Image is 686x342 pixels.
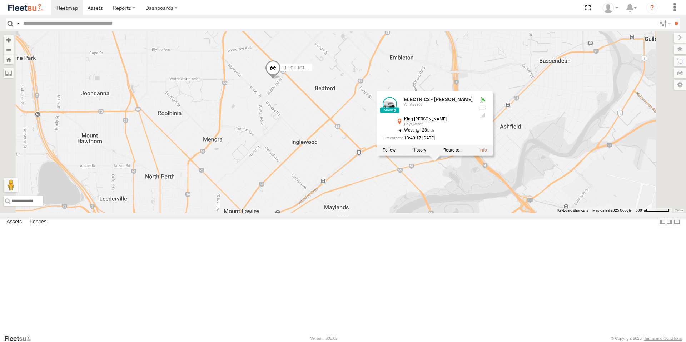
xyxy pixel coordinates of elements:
span: 500 m [636,208,646,212]
span: Map data ©2025 Google [592,208,631,212]
label: Hide Summary Table [673,217,681,227]
button: Zoom out [4,45,14,55]
button: Zoom in [4,35,14,45]
i: ? [646,2,658,14]
a: View Asset Details [479,148,487,153]
a: ELECTRIC3 - [PERSON_NAME] [404,97,473,103]
div: GSM Signal = 4 [478,113,487,118]
button: Drag Pegman onto the map to open Street View [4,178,18,192]
label: Dock Summary Table to the Left [659,217,666,227]
label: Realtime tracking of Asset [383,148,396,153]
div: No battery health information received from this device. [478,105,487,111]
div: King [PERSON_NAME] [404,117,473,122]
span: West [404,128,414,133]
label: Dock Summary Table to the Right [666,217,673,227]
label: Measure [4,68,14,78]
span: 28 [414,128,434,133]
img: fleetsu-logo-horizontal.svg [7,3,44,13]
div: © Copyright 2025 - [611,336,682,341]
label: Assets [3,217,25,227]
label: View Asset History [412,148,426,153]
div: Version: 305.03 [310,336,338,341]
a: View Asset Details [383,97,397,111]
div: Date/time of location update [383,136,473,140]
label: Search Filter Options [657,18,672,29]
button: Map scale: 500 m per 62 pixels [633,208,672,213]
a: Visit our Website [4,335,37,342]
div: Wayne Betts [600,3,621,13]
span: ELECTRC14 - Spare [282,65,322,70]
button: Keyboard shortcuts [557,208,588,213]
div: Valid GPS Fix [478,97,487,103]
div: Bayswater [404,123,473,127]
a: Terms and Conditions [644,336,682,341]
label: Fences [26,217,50,227]
label: Route To Location [443,148,463,153]
button: Zoom Home [4,55,14,64]
a: Terms [675,209,683,212]
label: Map Settings [674,80,686,90]
div: All Assets [404,103,473,107]
label: Search Query [15,18,21,29]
